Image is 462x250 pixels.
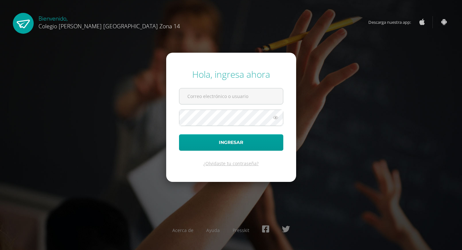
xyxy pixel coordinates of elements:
[38,22,180,30] span: Colegio [PERSON_NAME] [GEOGRAPHIC_DATA] Zona 14
[179,134,283,151] button: Ingresar
[38,13,180,30] div: Bienvenido,
[206,227,220,233] a: Ayuda
[179,88,283,104] input: Correo electrónico o usuario
[172,227,193,233] a: Acerca de
[179,68,283,80] div: Hola, ingresa ahora
[368,16,417,28] span: Descarga nuestra app:
[233,227,249,233] a: Presskit
[203,160,259,166] a: ¿Olvidaste tu contraseña?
